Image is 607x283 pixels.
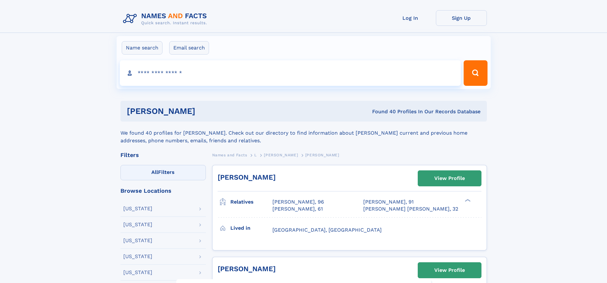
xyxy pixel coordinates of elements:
div: Browse Locations [120,188,206,194]
button: Search Button [464,60,487,86]
div: [US_STATE] [123,270,152,275]
h1: [PERSON_NAME] [127,107,284,115]
span: [PERSON_NAME] [305,153,339,157]
div: Filters [120,152,206,158]
a: [PERSON_NAME] [264,151,298,159]
a: [PERSON_NAME] [218,265,276,273]
a: Log In [385,10,436,26]
div: View Profile [434,263,465,278]
h3: Relatives [230,197,272,207]
input: search input [120,60,461,86]
img: Logo Names and Facts [120,10,212,27]
span: All [151,169,158,175]
a: View Profile [418,171,481,186]
a: L [254,151,257,159]
div: View Profile [434,171,465,186]
label: Filters [120,165,206,180]
a: [PERSON_NAME] [PERSON_NAME], 32 [363,205,458,212]
span: [PERSON_NAME] [264,153,298,157]
a: Names and Facts [212,151,247,159]
span: L [254,153,257,157]
label: Email search [169,41,209,55]
div: [US_STATE] [123,222,152,227]
div: [US_STATE] [123,206,152,211]
a: [PERSON_NAME], 91 [363,198,414,205]
a: [PERSON_NAME], 96 [272,198,324,205]
div: Found 40 Profiles In Our Records Database [284,108,481,115]
div: [US_STATE] [123,238,152,243]
a: View Profile [418,263,481,278]
div: [US_STATE] [123,254,152,259]
label: Name search [122,41,163,55]
a: [PERSON_NAME], 61 [272,205,323,212]
h3: Lived in [230,223,272,234]
span: [GEOGRAPHIC_DATA], [GEOGRAPHIC_DATA] [272,227,382,233]
a: Sign Up [436,10,487,26]
div: We found 40 profiles for [PERSON_NAME]. Check out our directory to find information about [PERSON... [120,122,487,145]
div: ❯ [463,198,471,203]
a: [PERSON_NAME] [218,173,276,181]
